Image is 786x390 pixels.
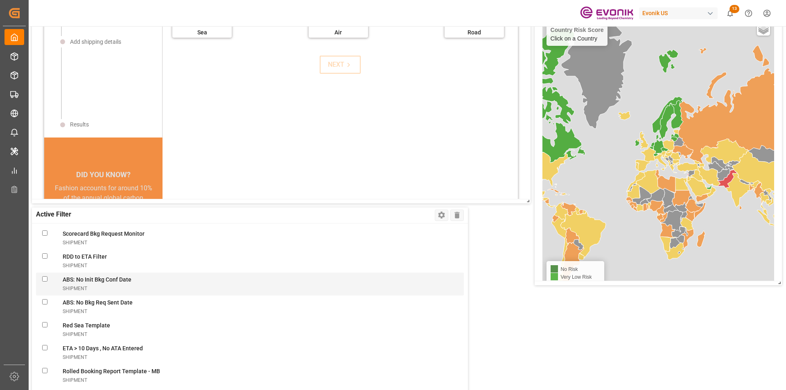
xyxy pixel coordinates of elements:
[639,5,721,21] button: Evonik US
[63,354,87,360] span: SHIPMENT
[63,299,133,306] span: ABS: No Bkg Req Sent Date
[63,322,110,329] span: Red Sea Template
[36,210,71,221] span: Active Filter
[63,331,87,337] span: SHIPMENT
[730,5,739,13] span: 13
[739,4,758,23] button: Help Center
[721,4,739,23] button: show 13 new notifications
[63,377,87,383] span: SHIPMENT
[63,309,87,314] span: SHIPMENT
[63,253,107,260] span: RDD to ETA Filter
[639,7,718,19] div: Evonik US
[63,345,143,352] span: ETA > 10 Days , No ATA Entered
[580,6,633,20] img: Evonik-brand-mark-Deep-Purple-RGB.jpeg_1700498283.jpeg
[63,368,160,374] span: Rolled Booking Report Template - MB
[63,286,87,291] span: SHIPMENT
[63,276,131,283] span: ABS: No Init Bkg Conf Date
[63,230,145,237] span: Scorecard Bkg Request Monitor
[63,263,87,268] span: SHIPMENT
[63,240,87,246] span: SHIPMENT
